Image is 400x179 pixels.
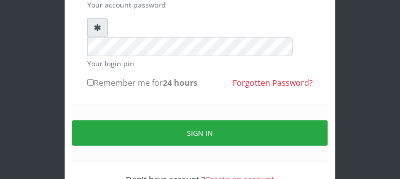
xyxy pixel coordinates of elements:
input: Remember me for24 hours [87,79,94,86]
label: Remember me for [87,77,197,89]
small: Your login pin [87,58,313,69]
b: 24 hours [163,77,197,88]
a: Forgotten Password? [233,77,313,88]
button: Sign in [72,120,328,146]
